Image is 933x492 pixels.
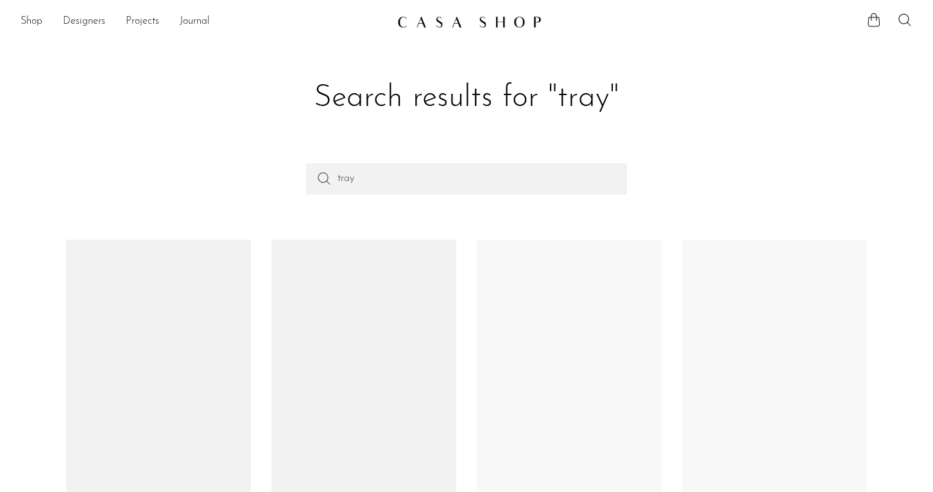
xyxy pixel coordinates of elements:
a: Projects [126,13,159,30]
input: Perform a search [306,163,627,194]
a: Shop [21,13,42,30]
a: Journal [180,13,210,30]
nav: Desktop navigation [21,11,387,33]
a: Designers [63,13,105,30]
ul: NEW HEADER MENU [21,11,387,33]
h1: Search results for "tray" [76,78,857,118]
